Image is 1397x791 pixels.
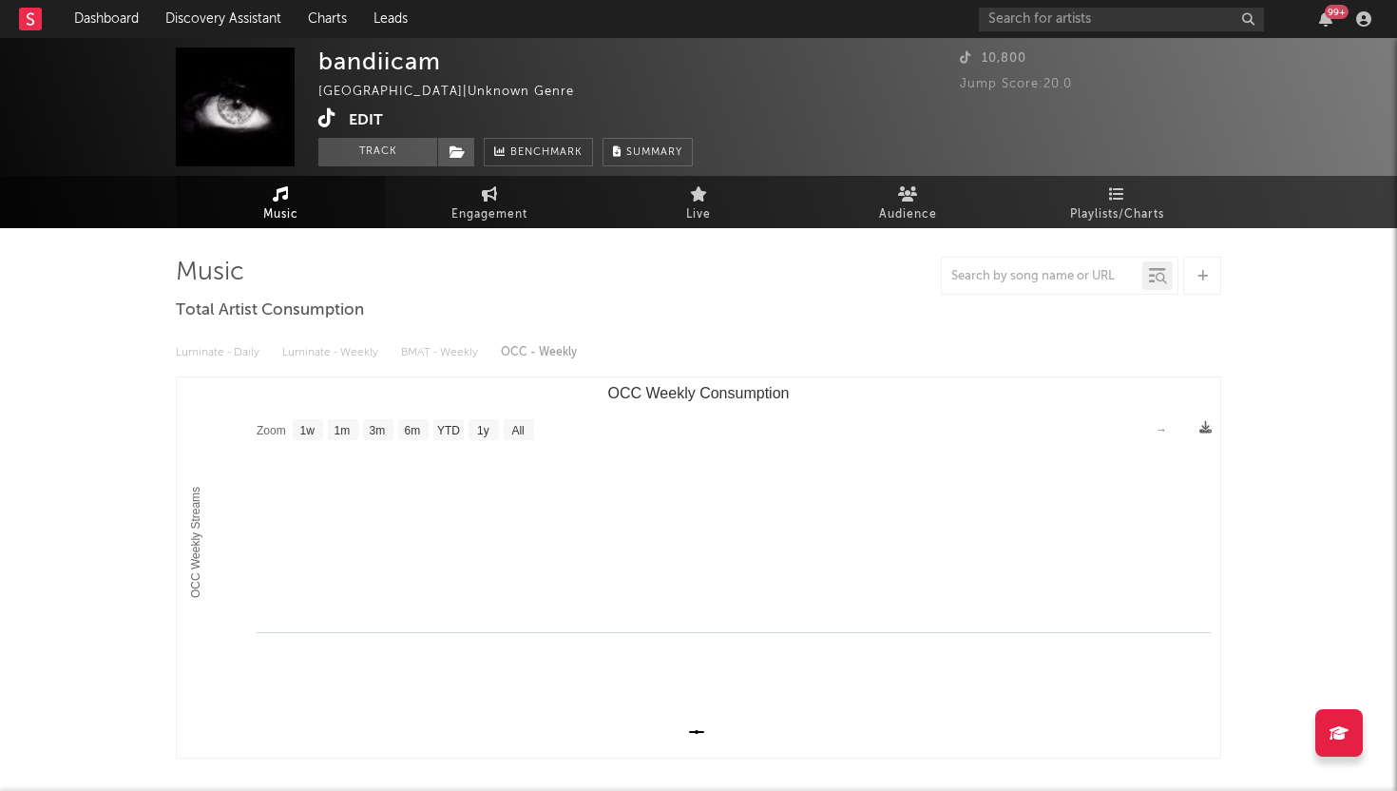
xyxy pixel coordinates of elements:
[686,203,711,226] span: Live
[477,424,489,437] text: 1y
[177,377,1220,758] svg: OCC Weekly Consumption
[942,269,1142,284] input: Search by song name or URL
[1070,203,1164,226] span: Playlists/Charts
[385,176,594,228] a: Engagement
[176,299,364,322] span: Total Artist Consumption
[451,203,527,226] span: Engagement
[335,424,351,437] text: 1m
[960,78,1072,90] span: Jump Score: 20.0
[405,424,421,437] text: 6m
[484,138,593,166] a: Benchmark
[1156,423,1167,436] text: →
[594,176,803,228] a: Live
[1012,176,1221,228] a: Playlists/Charts
[511,424,524,437] text: All
[318,138,437,166] button: Track
[1319,11,1332,27] button: 99+
[803,176,1012,228] a: Audience
[960,52,1026,65] span: 10,800
[300,424,316,437] text: 1w
[608,385,790,401] text: OCC Weekly Consumption
[510,142,583,164] span: Benchmark
[257,424,286,437] text: Zoom
[879,203,937,226] span: Audience
[349,108,383,132] button: Edit
[437,424,460,437] text: YTD
[979,8,1264,31] input: Search for artists
[626,147,682,158] span: Summary
[318,81,596,104] div: [GEOGRAPHIC_DATA] | Unknown Genre
[318,48,441,75] div: bandiicam
[370,424,386,437] text: 3m
[603,138,693,166] button: Summary
[189,487,202,598] text: OCC Weekly Streams
[263,203,298,226] span: Music
[176,176,385,228] a: Music
[1325,5,1349,19] div: 99 +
